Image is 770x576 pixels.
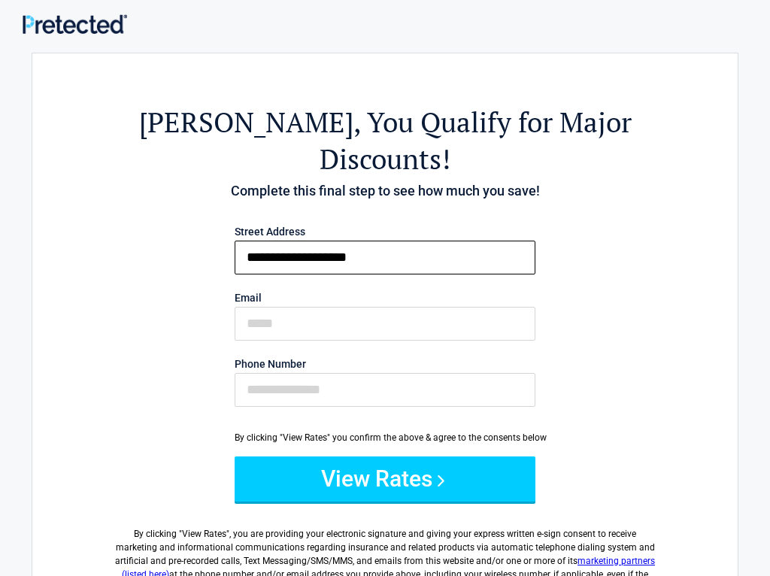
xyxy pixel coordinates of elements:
label: Email [235,293,535,303]
span: [PERSON_NAME] [139,104,353,141]
div: By clicking "View Rates" you confirm the above & agree to the consents below [235,431,535,444]
label: Street Address [235,226,535,237]
h2: , You Qualify for Major Discounts! [115,104,655,177]
h4: Complete this final step to see how much you save! [115,181,655,201]
button: View Rates [235,456,535,502]
span: View Rates [182,529,226,539]
img: Main Logo [23,14,127,33]
label: Phone Number [235,359,535,369]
